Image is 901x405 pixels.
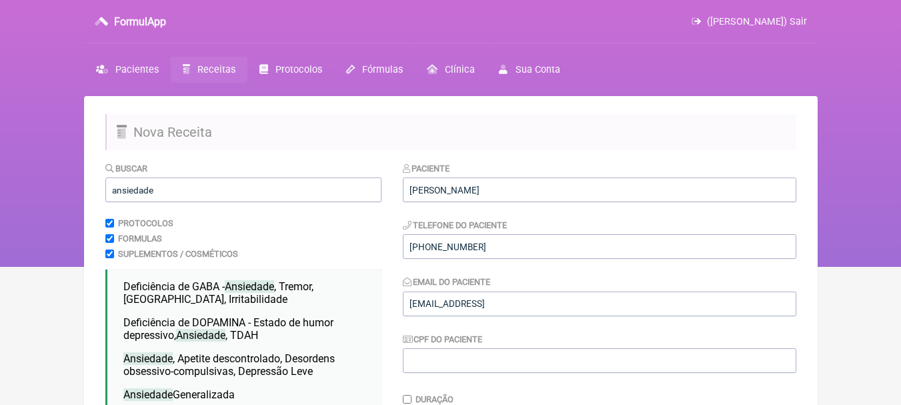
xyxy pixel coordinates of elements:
span: Ansiedade [225,280,274,293]
label: CPF do Paciente [403,334,483,344]
span: Deficiência de GABA - , Tremor, [GEOGRAPHIC_DATA], Irritabilidade [123,280,313,306]
span: Sua Conta [516,64,560,75]
label: Protocolos [118,218,173,228]
span: Generalizada [123,388,235,401]
a: Receitas [171,57,247,83]
label: Telefone do Paciente [403,220,508,230]
a: Clínica [415,57,487,83]
a: Fórmulas [334,57,415,83]
input: exemplo: emagrecimento, ansiedade [105,177,381,202]
h3: FormulApp [114,15,166,28]
label: Duração [415,394,454,404]
span: Ansiedade [123,388,173,401]
a: ([PERSON_NAME]) Sair [692,16,806,27]
span: Ansiedade [176,329,225,342]
label: Paciente [403,163,450,173]
label: Buscar [105,163,148,173]
h2: Nova Receita [105,114,796,150]
span: Pacientes [115,64,159,75]
a: Pacientes [84,57,171,83]
span: Ansiedade [123,352,173,365]
label: Suplementos / Cosméticos [118,249,238,259]
label: Formulas [118,234,162,244]
a: Protocolos [247,57,334,83]
span: Fórmulas [362,64,403,75]
span: Deficiência de DOPAMINA - Estado de humor depressivo, , TDAH [123,316,333,342]
span: , Apetite descontrolado, Desordens obsessivo-compulsivas, Depressão Leve [123,352,335,378]
span: Receitas [197,64,235,75]
span: Clínica [445,64,475,75]
a: Sua Conta [487,57,572,83]
label: Email do Paciente [403,277,491,287]
span: ([PERSON_NAME]) Sair [707,16,807,27]
span: Protocolos [275,64,322,75]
